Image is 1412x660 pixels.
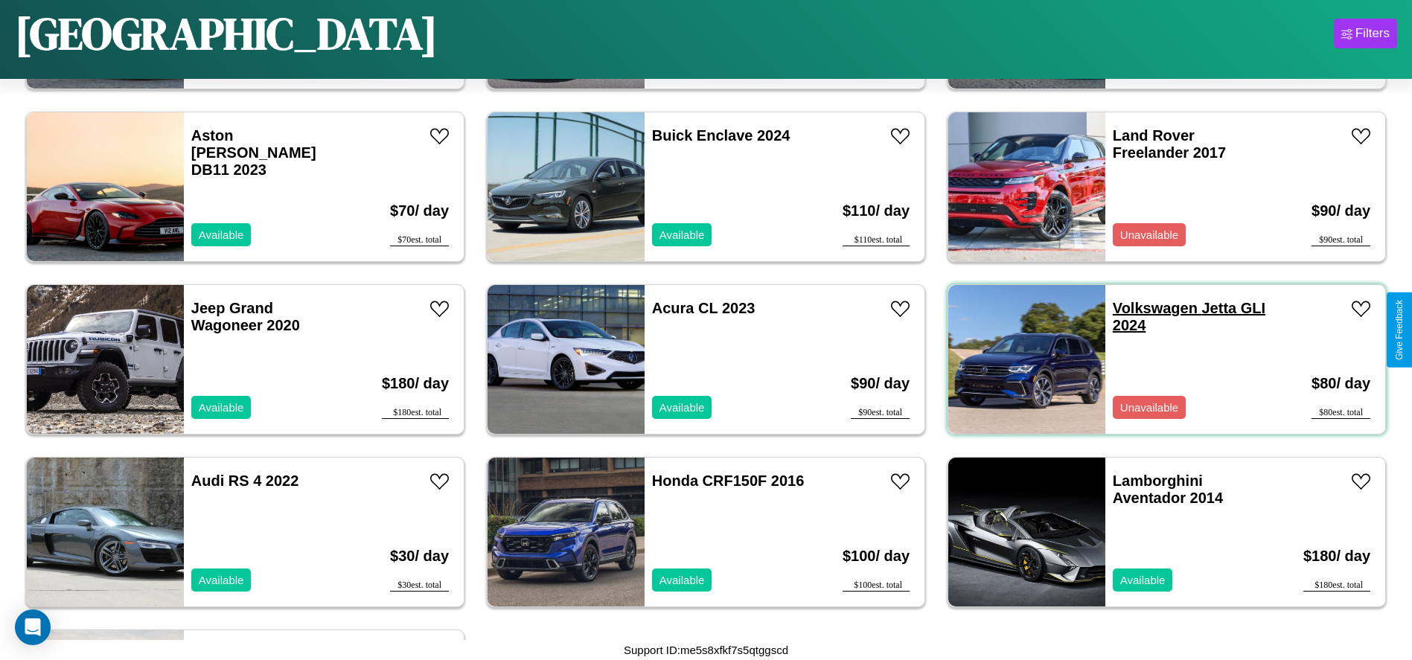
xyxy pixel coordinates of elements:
[1312,407,1370,419] div: $ 80 est. total
[851,360,910,407] h3: $ 90 / day
[1312,360,1370,407] h3: $ 80 / day
[390,234,449,246] div: $ 70 est. total
[1120,397,1178,417] p: Unavailable
[1312,188,1370,234] h3: $ 90 / day
[1120,570,1166,590] p: Available
[652,127,790,144] a: Buick Enclave 2024
[843,580,910,592] div: $ 100 est. total
[1303,533,1370,580] h3: $ 180 / day
[652,300,755,316] a: Acura CL 2023
[382,407,449,419] div: $ 180 est. total
[1355,26,1390,41] div: Filters
[1394,300,1405,360] div: Give Feedback
[15,3,438,64] h1: [GEOGRAPHIC_DATA]
[843,533,910,580] h3: $ 100 / day
[843,188,910,234] h3: $ 110 / day
[390,188,449,234] h3: $ 70 / day
[15,609,51,645] div: Open Intercom Messenger
[851,407,910,419] div: $ 90 est. total
[390,533,449,580] h3: $ 30 / day
[199,397,244,417] p: Available
[624,640,788,660] p: Support ID: me5s8xfkf7s5qtggscd
[199,225,244,245] p: Available
[199,570,244,590] p: Available
[382,360,449,407] h3: $ 180 / day
[659,225,705,245] p: Available
[191,472,299,489] a: Audi RS 4 2022
[1113,472,1223,506] a: Lamborghini Aventador 2014
[1113,300,1265,333] a: Volkswagen Jetta GLI 2024
[191,127,316,178] a: Aston [PERSON_NAME] DB11 2023
[1120,225,1178,245] p: Unavailable
[652,472,805,489] a: Honda CRF150F 2016
[191,300,300,333] a: Jeep Grand Wagoneer 2020
[1113,127,1226,161] a: Land Rover Freelander 2017
[1312,234,1370,246] div: $ 90 est. total
[659,397,705,417] p: Available
[1334,19,1397,48] button: Filters
[1303,580,1370,592] div: $ 180 est. total
[659,570,705,590] p: Available
[390,580,449,592] div: $ 30 est. total
[843,234,910,246] div: $ 110 est. total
